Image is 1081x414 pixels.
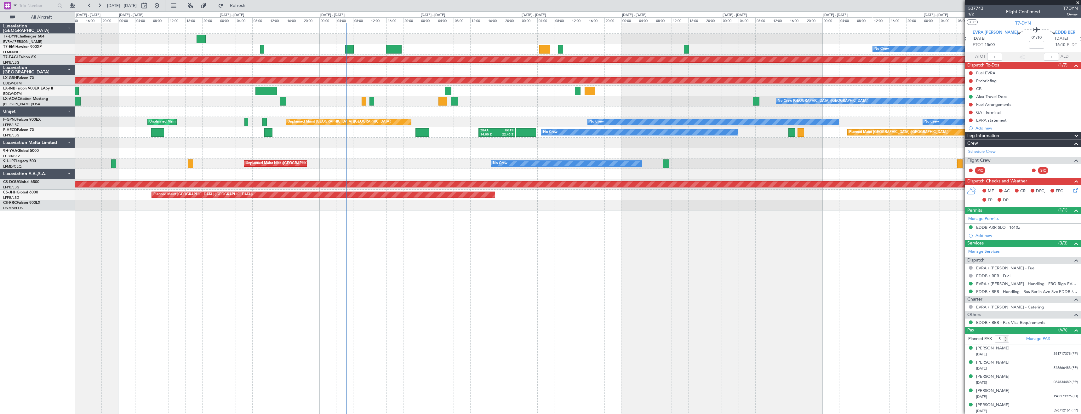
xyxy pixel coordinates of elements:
div: 16:00 [889,17,906,23]
span: Dispatch Checks and Weather [967,178,1027,185]
div: 12:00 [68,17,85,23]
div: No Crew [543,128,558,137]
span: (3/3) [1058,240,1067,246]
div: 12:00 [672,17,688,23]
div: No Crew [874,44,889,54]
div: 16:00 [487,17,504,23]
div: 12:00 [370,17,386,23]
div: 20:00 [705,17,722,23]
a: LX-GBHFalcon 7X [3,76,34,80]
div: 08:00 [554,17,571,23]
div: Fuel Arrangements [976,102,1011,107]
input: Trip Number [19,1,55,10]
a: EVRA / [PERSON_NAME] - Catering [976,304,1044,310]
div: [DATE] - [DATE] [220,13,244,18]
span: CR [1020,188,1026,194]
div: PIC [975,167,985,174]
div: Flight Confirmed [1006,9,1040,15]
a: LFPB/LBG [3,123,20,127]
div: 16:00 [386,17,403,23]
span: [DATE] [976,394,987,399]
div: [PERSON_NAME] [976,402,1010,408]
button: All Aircraft [7,12,68,22]
div: 08:00 [856,17,872,23]
span: Leg Information [967,132,999,140]
span: T7DYN [1063,5,1078,12]
a: T7-DYNChallenger 604 [3,35,44,38]
div: 04:00 [336,17,353,23]
a: Manage PAX [1026,336,1050,342]
span: Refresh [225,3,251,8]
div: 08:00 [655,17,672,23]
a: EDDB / BER - Pax Visa Requirements [976,320,1045,325]
div: EDDB ARR SLOT 1610z [976,225,1020,230]
span: Owner [1063,12,1078,17]
div: [DATE] - [DATE] [76,13,100,18]
span: FP [988,197,992,204]
div: 12:00 [772,17,789,23]
span: [DATE] - [DATE] [107,3,137,9]
span: Dispatch [967,257,985,264]
a: CS-JHHGlobal 6000 [3,191,38,194]
div: 20:00 [504,17,521,23]
div: 04:00 [135,17,152,23]
span: PA2173996 (ID) [1054,394,1078,399]
div: 04:00 [940,17,956,23]
span: 545666483 (PP) [1054,365,1078,371]
div: 20:00 [906,17,923,23]
div: Unplanned Maint [GEOGRAPHIC_DATA] ([GEOGRAPHIC_DATA]) [288,117,391,127]
div: 04:00 [739,17,755,23]
span: ELDT [1067,42,1077,48]
div: 00:00 [521,17,537,23]
span: DP [1003,197,1009,204]
a: Manage Services [968,249,1000,255]
div: Add new [975,233,1078,238]
span: Others [967,311,981,319]
a: 9H-LPZLegacy 500 [3,159,36,163]
span: ATOT [975,54,986,60]
span: F-HECD [3,128,17,132]
span: FFC [1056,188,1063,194]
div: 20:00 [806,17,822,23]
div: 00:00 [621,17,638,23]
div: 22:45 Z [497,133,513,137]
span: All Aircraft [16,15,66,20]
div: 20:00 [101,17,118,23]
div: Fuel EVRA [976,70,995,76]
span: 15:00 [985,42,995,48]
span: EVRA [PERSON_NAME] [973,30,1018,36]
div: UGTB [497,129,513,133]
span: (1/1) [1058,207,1067,213]
div: - - [987,168,1001,173]
span: 01:10 [1032,35,1042,41]
span: LX-INB [3,87,15,90]
span: F-GPNJ [3,118,17,122]
div: 00:00 [219,17,236,23]
a: FCBB/BZV [3,154,20,158]
div: 00:00 [722,17,738,23]
span: 064834489 (PP) [1054,380,1078,385]
span: Permits [967,207,982,214]
div: 08:00 [957,17,973,23]
div: 08:00 [252,17,269,23]
div: Unplanned Maint [GEOGRAPHIC_DATA] ([GEOGRAPHIC_DATA]) [149,117,253,127]
div: 12:00 [169,17,185,23]
span: Dispatch To-Dos [967,62,999,69]
div: 00:00 [118,17,135,23]
span: MF [988,188,994,194]
a: EDDB / BER - Fuel [976,273,1010,279]
span: CS-DOU [3,180,18,184]
a: Manage Permits [968,216,999,222]
div: [DATE] - [DATE] [421,13,445,18]
div: [DATE] - [DATE] [522,13,546,18]
span: LV6712161 (PP) [1054,408,1078,413]
a: 9H-YAAGlobal 5000 [3,149,39,153]
a: Schedule Crew [968,149,996,155]
span: [DATE] [976,380,987,385]
a: EVRA / [PERSON_NAME] - Fuel [976,265,1035,271]
input: --:-- [987,53,1002,60]
span: T7-EAGL [3,55,19,59]
div: Planned Maint [GEOGRAPHIC_DATA] ([GEOGRAPHIC_DATA]) [153,190,253,199]
div: Prebriefing [976,78,997,83]
button: UTC [967,19,978,25]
